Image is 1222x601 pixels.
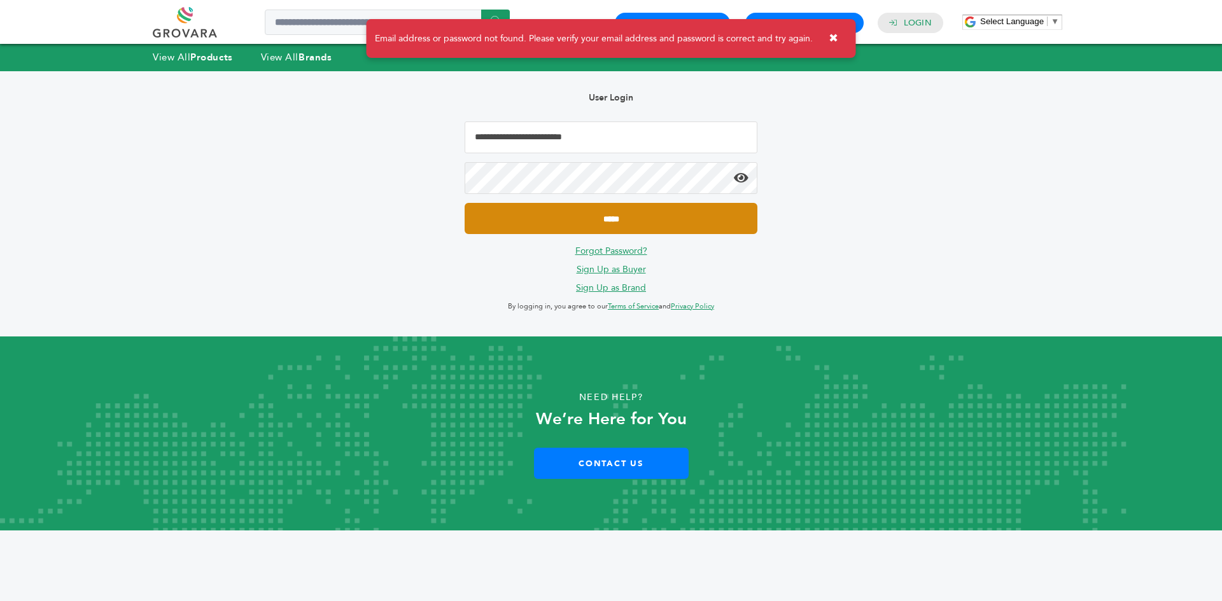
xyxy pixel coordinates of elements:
[904,17,932,29] a: Login
[375,32,813,45] span: Email address or password not found. Please verify your email address and password is correct and...
[576,282,646,294] a: Sign Up as Brand
[671,301,714,311] a: Privacy Policy
[577,263,646,275] a: Sign Up as Buyer
[980,17,1044,26] span: Select Language
[980,17,1059,26] a: Select Language​
[1051,17,1059,26] span: ▼
[465,121,757,153] input: Email Address
[153,51,233,64] a: View AllProducts
[757,17,852,29] a: Brand Registration
[608,301,659,311] a: Terms of Service
[819,25,848,52] button: ✖
[534,448,689,479] a: Contact Us
[465,162,757,194] input: Password
[298,51,332,64] strong: Brands
[626,17,719,29] a: Buyer Registration
[61,388,1161,407] p: Need Help?
[575,245,647,257] a: Forgot Password?
[265,10,510,35] input: Search a product or brand...
[465,299,757,314] p: By logging in, you agree to our and
[1047,17,1048,26] span: ​
[536,408,687,431] strong: We’re Here for You
[190,51,232,64] strong: Products
[261,51,332,64] a: View AllBrands
[589,92,633,104] b: User Login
